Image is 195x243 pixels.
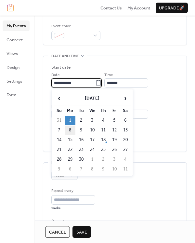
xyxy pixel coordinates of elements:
[54,165,64,174] td: 5
[3,62,30,73] a: Design
[109,116,120,125] td: 5
[100,5,122,11] a: Contact Us
[120,116,131,125] td: 6
[104,72,113,78] span: Time
[98,135,109,144] td: 18
[76,155,86,164] td: 30
[76,145,86,154] td: 23
[98,126,109,135] td: 11
[87,155,97,164] td: 1
[54,92,64,105] span: ‹
[109,106,120,115] th: Fr
[51,72,59,78] span: Date
[109,135,120,144] td: 19
[54,106,64,115] th: Su
[76,165,86,174] td: 7
[65,135,75,144] td: 15
[54,135,64,144] td: 14
[3,34,30,45] a: Connect
[98,145,109,154] td: 25
[98,155,109,164] td: 2
[3,20,30,31] a: My Events
[65,106,75,115] th: Mo
[49,229,66,236] span: Cancel
[109,126,120,135] td: 12
[87,145,97,154] td: 24
[7,4,14,11] img: logo
[109,155,120,164] td: 3
[76,106,86,115] th: Tu
[54,155,64,164] td: 28
[72,226,91,238] button: Save
[54,126,64,135] td: 7
[120,145,131,154] td: 27
[156,3,188,13] button: Upgrade🚀
[6,23,26,29] span: My Events
[6,37,23,43] span: Connect
[120,106,131,115] th: Sa
[51,206,95,210] div: weeks
[120,165,131,174] td: 11
[3,48,30,59] a: Views
[98,116,109,125] td: 4
[98,106,109,115] th: Th
[159,5,185,11] span: Upgrade 🚀
[109,145,120,154] td: 26
[6,92,17,98] span: Form
[6,78,22,85] span: Settings
[121,92,130,105] span: ›
[54,145,64,154] td: 21
[3,76,30,86] a: Settings
[51,23,99,30] div: Event color
[51,218,177,224] div: Repeat on
[127,5,150,11] a: My Account
[54,116,64,125] td: 31
[6,64,19,71] span: Design
[120,126,131,135] td: 13
[45,226,70,238] button: Cancel
[65,126,75,135] td: 8
[6,50,18,57] span: Views
[87,116,97,125] td: 3
[65,116,75,125] td: 1
[120,155,131,164] td: 4
[87,135,97,144] td: 17
[87,126,97,135] td: 10
[51,188,94,194] div: Repeat every
[3,89,30,100] a: Form
[87,106,97,115] th: We
[65,145,75,154] td: 22
[51,53,79,60] span: Date and time
[87,165,97,174] td: 8
[76,126,86,135] td: 9
[65,165,75,174] td: 6
[109,165,120,174] td: 10
[51,64,71,71] div: Start date
[65,155,75,164] td: 29
[98,165,109,174] td: 9
[76,229,87,236] span: Save
[65,91,120,105] th: [DATE]
[76,116,86,125] td: 2
[120,135,131,144] td: 20
[76,135,86,144] td: 16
